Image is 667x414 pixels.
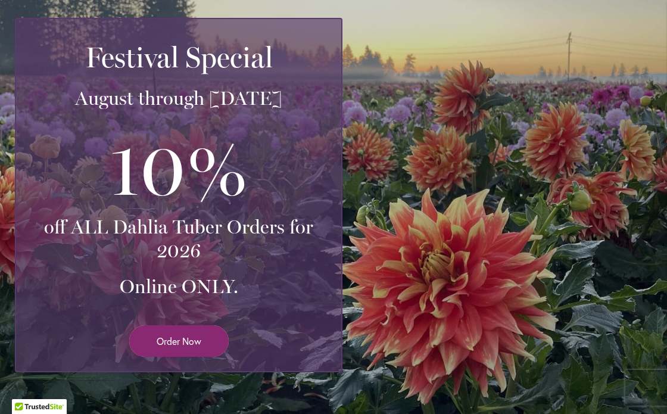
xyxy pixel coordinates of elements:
h3: off ALL Dahlia Tuber Orders for 2026 [30,215,327,263]
h3: August through [DATE] [30,86,327,110]
a: Order Now [129,325,229,357]
h2: Festival Special [30,41,327,74]
h3: 10% [30,122,327,215]
span: Order Now [157,334,201,348]
h3: Online ONLY. [30,275,327,298]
